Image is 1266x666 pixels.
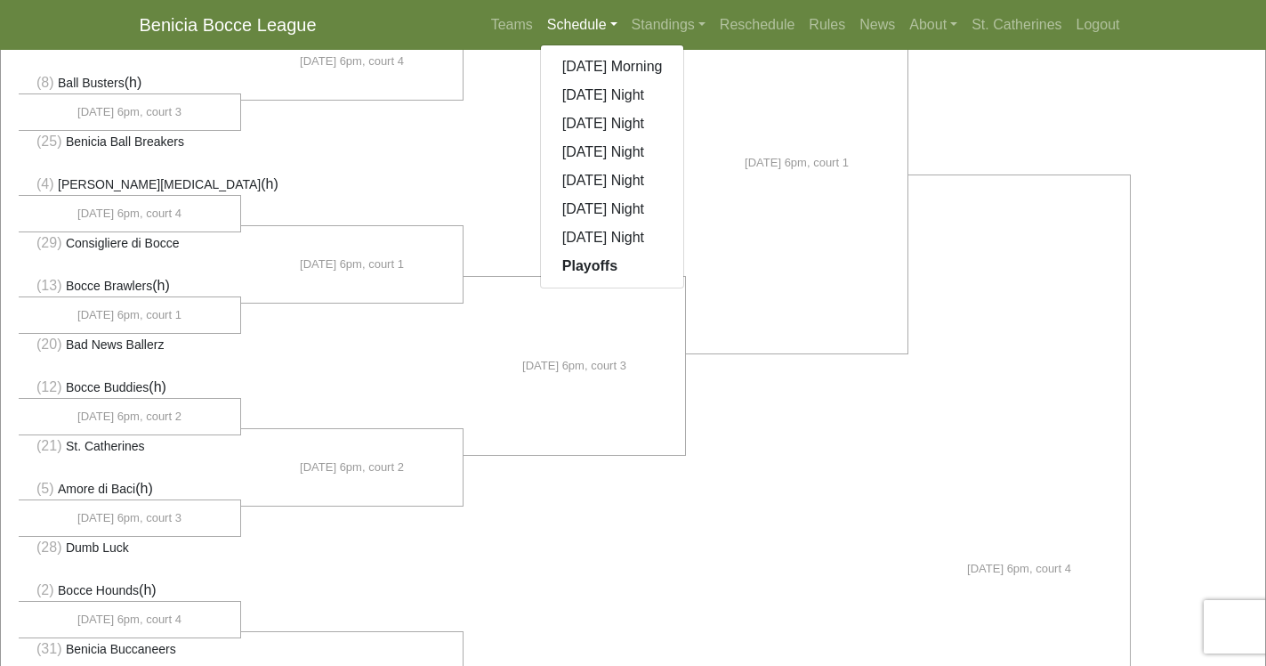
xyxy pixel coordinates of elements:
a: Schedule [540,7,625,43]
a: Rules [802,7,852,43]
a: Playoffs [541,252,684,280]
li: (h) [19,72,241,94]
span: Benicia Ball Breakers [66,134,184,149]
span: [DATE] 6pm, court 3 [77,103,181,121]
span: Consigliere di Bocce [66,236,180,250]
span: [DATE] 6pm, court 4 [967,560,1071,578]
a: [DATE] Night [541,81,684,110]
a: News [852,7,902,43]
a: About [902,7,964,43]
span: [DATE] 6pm, court 2 [77,408,181,426]
span: Bocce Hounds [58,583,139,597]
a: [DATE] Night [541,195,684,223]
a: St. Catherines [964,7,1068,43]
span: Bocce Brawlers [66,279,152,293]
span: [DATE] 6pm, court 3 [77,509,181,527]
a: Logout [1069,7,1127,43]
span: Ball Busters [58,76,125,90]
span: (29) [36,235,61,250]
span: [DATE] 6pm, court 1 [300,256,404,273]
span: (21) [36,438,61,453]
span: [DATE] 6pm, court 4 [77,611,181,629]
span: (13) [36,278,61,293]
span: (12) [36,379,61,394]
span: (28) [36,540,61,555]
a: [DATE] Night [541,223,684,252]
span: [DATE] 6pm, court 4 [77,205,181,223]
span: Amore di Baci [58,482,135,496]
a: Standings [625,7,713,43]
span: [DATE] 6pm, court 4 [300,53,404,70]
span: (2) [36,582,54,597]
a: Reschedule [713,7,802,43]
span: [DATE] 6pm, court 1 [745,154,849,172]
div: Schedule [540,45,685,288]
span: St. Catherines [66,439,145,453]
span: (8) [36,75,54,90]
li: (h) [19,174,241,196]
a: [DATE] Night [541,166,684,195]
span: (4) [36,176,54,191]
li: (h) [19,478,241,500]
span: Bocce Buddies [66,380,149,394]
span: [PERSON_NAME][MEDICAL_DATA] [58,177,261,191]
strong: Playoffs [562,258,617,273]
li: (h) [19,377,241,399]
a: [DATE] Night [541,110,684,138]
li: (h) [19,580,241,602]
span: (31) [36,641,61,656]
a: Benicia Bocce League [140,7,317,43]
li: (h) [19,275,241,297]
span: [DATE] 6pm, court 2 [300,459,404,476]
a: [DATE] Morning [541,53,684,81]
span: [DATE] 6pm, court 3 [522,357,626,375]
span: Benicia Buccaneers [66,642,176,656]
span: Bad News Ballerz [66,337,165,352]
span: (20) [36,337,61,352]
span: (25) [36,134,61,149]
a: Teams [484,7,540,43]
a: [DATE] Night [541,138,684,166]
span: Dumb Luck [66,540,129,555]
span: [DATE] 6pm, court 1 [77,306,181,324]
span: (5) [36,481,54,496]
